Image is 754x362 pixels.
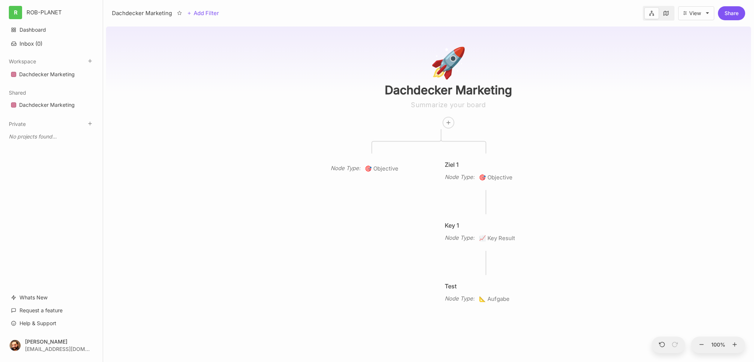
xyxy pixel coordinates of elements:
div: Key 1Node Type:📈Key Result [438,214,534,250]
button: Inbox (0) [7,37,96,50]
div: Key 1 [445,221,527,230]
button: Share [718,6,745,20]
button: Add Filter [187,9,219,18]
button: RROB-PLANET [9,6,94,19]
div: ROB-PLANET [27,9,82,16]
div: Dachdecker Marketing [19,70,75,79]
div: Dachdecker Marketing [19,101,75,109]
a: Whats New [7,291,96,305]
div: Ziel 1Node Type:🎯Objective [438,153,534,189]
div: Node Type:🎯Objective [324,153,420,180]
i: 🎯 [365,165,373,172]
div: 🚀 [430,48,467,74]
div: Test [445,282,527,291]
div: Dachdecker Marketing [112,9,172,18]
a: Dashboard [7,23,96,37]
span: Add Filter [191,9,219,18]
div: Workspace [7,65,96,84]
div: Node Type : [445,173,475,182]
span: Objective [365,164,398,173]
span: Objective [479,173,512,182]
div: Ziel 1 [445,160,527,169]
button: [PERSON_NAME][EMAIL_ADDRESS][DOMAIN_NAME] [7,334,96,356]
div: Private [7,128,96,145]
button: View [678,6,714,20]
a: Help & Support [7,316,96,330]
div: [PERSON_NAME] [25,339,90,344]
a: Dachdecker Marketing [7,98,96,112]
i: 📐 [479,295,487,302]
div: Node Type : [331,164,360,173]
span: Aufgabe [479,295,510,303]
button: Private [9,121,26,127]
button: Shared [9,89,26,96]
i: 📈 [479,235,487,242]
div: 🚀 [343,24,554,129]
i: 🎯 [479,174,487,181]
div: Dachdecker Marketing [7,67,96,82]
div: Node Type : [445,294,475,303]
div: Node Type : [445,233,475,242]
button: Workspace [9,58,36,64]
div: R [9,6,22,19]
div: TestNode Type:📐Aufgabe [438,275,534,311]
div: [EMAIL_ADDRESS][DOMAIN_NAME] [25,346,90,352]
div: No projects found... [7,130,96,143]
a: Request a feature [7,303,96,317]
div: View [689,10,701,16]
div: Shared [7,96,96,115]
a: Dachdecker Marketing [7,67,96,81]
span: Key Result [479,234,515,243]
button: 100% [709,337,727,354]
